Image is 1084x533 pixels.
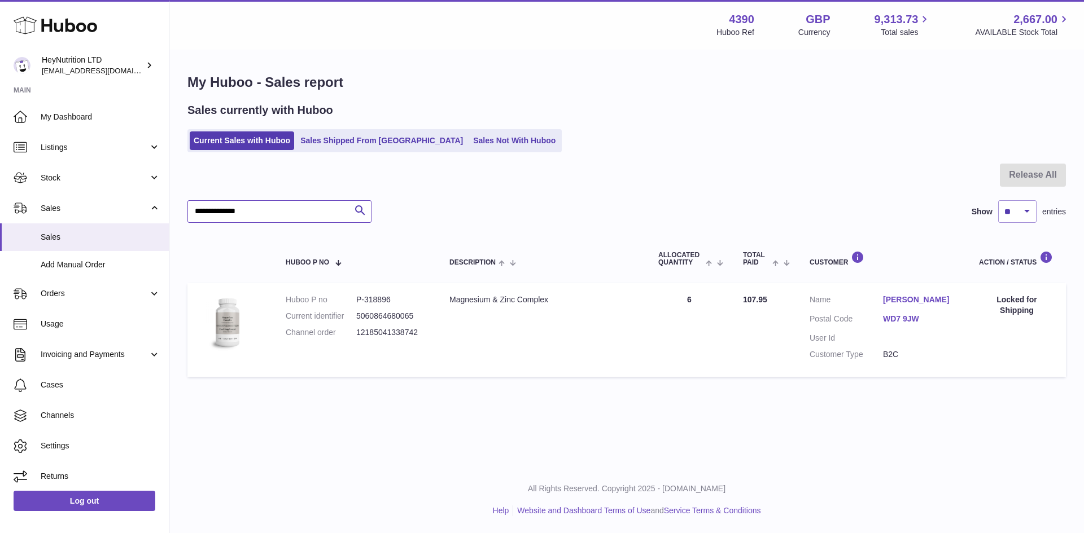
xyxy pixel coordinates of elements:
[190,131,294,150] a: Current Sales with Huboo
[517,506,650,515] a: Website and Dashboard Terms of Use
[1013,12,1057,27] span: 2,667.00
[41,232,160,243] span: Sales
[883,294,956,305] a: [PERSON_NAME]
[41,319,160,329] span: Usage
[286,311,356,321] dt: Current identifier
[356,294,427,305] dd: P-318896
[743,295,767,304] span: 107.95
[42,55,143,76] div: HeyNutrition LTD
[810,314,883,327] dt: Postal Code
[41,441,160,451] span: Settings
[187,103,333,118] h2: Sales currently with Huboo
[972,206,993,217] label: Show
[1042,206,1066,217] span: entries
[875,12,919,27] span: 9,313.73
[296,131,467,150] a: Sales Shipped From [GEOGRAPHIC_DATA]
[810,349,883,360] dt: Customer Type
[356,327,427,338] dd: 12185041338742
[658,252,703,266] span: ALLOCATED Quantity
[975,12,1070,38] a: 2,667.00 AVAILABLE Stock Total
[41,380,160,390] span: Cases
[187,73,1066,91] h1: My Huboo - Sales report
[810,251,956,266] div: Customer
[41,288,148,299] span: Orders
[729,12,754,27] strong: 4390
[41,203,148,214] span: Sales
[810,294,883,308] dt: Name
[14,491,155,511] a: Log out
[286,259,329,266] span: Huboo P no
[356,311,427,321] dd: 5060864680065
[41,410,160,421] span: Channels
[178,483,1075,494] p: All Rights Reserved. Copyright 2025 - [DOMAIN_NAME]
[41,349,148,360] span: Invoicing and Payments
[286,294,356,305] dt: Huboo P no
[979,251,1055,266] div: Action / Status
[810,333,883,343] dt: User Id
[979,294,1055,316] div: Locked for Shipping
[469,131,560,150] a: Sales Not With Huboo
[41,112,160,122] span: My Dashboard
[199,294,255,351] img: 43901725567059.jpg
[806,12,830,27] strong: GBP
[513,505,760,516] li: and
[798,27,831,38] div: Currency
[883,314,956,324] a: WD7 9JW
[493,506,509,515] a: Help
[449,259,496,266] span: Description
[286,327,356,338] dt: Channel order
[41,173,148,183] span: Stock
[975,27,1070,38] span: AVAILABLE Stock Total
[875,12,932,38] a: 9,313.73 Total sales
[743,252,770,266] span: Total paid
[449,294,636,305] div: Magnesium & Zinc Complex
[883,349,956,360] dd: B2C
[716,27,754,38] div: Huboo Ref
[664,506,761,515] a: Service Terms & Conditions
[41,142,148,153] span: Listings
[881,27,931,38] span: Total sales
[41,471,160,482] span: Returns
[42,66,166,75] span: [EMAIL_ADDRESS][DOMAIN_NAME]
[41,259,160,270] span: Add Manual Order
[647,283,732,377] td: 6
[14,57,30,74] img: info@heynutrition.com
